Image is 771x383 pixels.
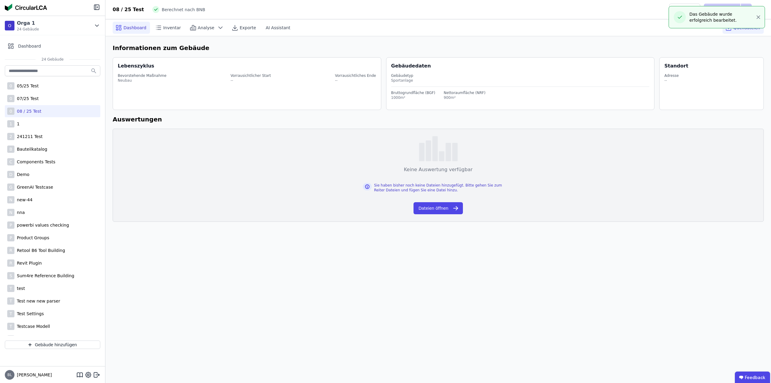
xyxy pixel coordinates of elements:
[17,27,39,32] span: 24 Gebäude
[414,202,463,214] button: Dateien öffnen
[7,221,14,229] div: P
[7,209,14,216] div: N
[14,146,47,152] div: Bauteilkatalog
[8,373,12,377] span: BL
[118,62,154,70] div: Lebenszyklus
[335,78,376,83] div: --
[36,57,70,62] span: 24 Gebäude
[391,78,650,83] div: Sportanlage
[419,136,458,161] img: empty-state
[14,108,41,114] div: 08 / 25 Test
[14,83,39,89] div: 05/25 Test
[7,171,14,178] div: D
[444,90,485,95] div: Nettoraumfläche (NRF)
[444,95,485,100] div: 900m²
[14,133,42,140] div: 241211 Test
[7,259,14,267] div: R
[7,82,14,89] div: 0
[14,260,42,266] div: Revit Plugin
[391,73,650,78] div: Gebäudetyp
[7,247,14,254] div: R
[7,108,14,115] div: 0
[374,183,513,193] div: Sie haben bisher noch keine Dateien hinzugefügt. Bitte gehen Sie zum Reiter Dateien und fügen Sie...
[7,297,14,305] div: T
[14,159,55,165] div: Components Tests
[391,95,435,100] div: 1000m²
[162,7,205,13] span: Berechnet nach BNB
[7,323,14,330] div: T
[240,25,256,31] span: Exporte
[14,311,44,317] div: Test Settings
[7,272,14,279] div: S
[5,341,100,349] button: Gebäude hinzufügen
[664,62,688,70] div: Standort
[14,197,33,203] div: new-44
[14,247,65,253] div: Retool B6 Tool Building
[404,166,473,173] div: Keine Auswertung verfügbar
[113,115,764,124] h6: Auswertungen
[266,25,290,31] span: AI Assistant
[669,4,700,16] button: Teilen
[7,184,14,191] div: G
[391,90,435,95] div: Bruttogrundfläche (BGF)
[7,196,14,203] div: N
[163,25,181,31] span: Inventar
[391,62,654,70] div: Gebäudedaten
[14,285,25,291] div: test
[123,25,146,31] span: Dashboard
[664,78,679,83] div: --
[14,298,60,304] div: Test new new parser
[7,234,14,241] div: P
[118,78,167,83] div: Neubau
[5,4,47,11] img: Concular
[7,120,14,127] div: 1
[14,209,25,215] div: nna
[14,184,53,190] div: GreenAI Testcase
[7,158,14,165] div: C
[14,323,50,329] div: Testcase Modell
[14,372,52,378] span: [PERSON_NAME]
[113,6,144,13] div: 08 / 25 Test
[7,285,14,292] div: T
[230,78,271,83] div: --
[335,73,376,78] div: Vorrausichtliches Ende
[18,43,41,49] span: Dashboard
[664,73,679,78] div: Adresse
[14,235,49,241] div: Product Groups
[5,21,14,30] div: O
[7,146,14,153] div: B
[230,73,271,78] div: Vorrausichtlicher Start
[7,95,14,102] div: 0
[113,43,764,52] h6: Informationen zum Gebäude
[14,121,20,127] div: 1
[198,25,214,31] span: Analyse
[17,20,39,27] div: Orga 1
[14,96,39,102] div: 07/25 Test
[689,11,755,23] div: Das Gebäude wurde erfolgreich bearbeitet.
[7,133,14,140] div: 2
[14,222,69,228] div: powerbi values checking
[14,171,30,177] div: Demo
[7,310,14,317] div: T
[14,273,74,279] div: Sum4re Reference Building
[7,335,14,343] div: T
[118,73,167,78] div: Bevorstehende Maßnahme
